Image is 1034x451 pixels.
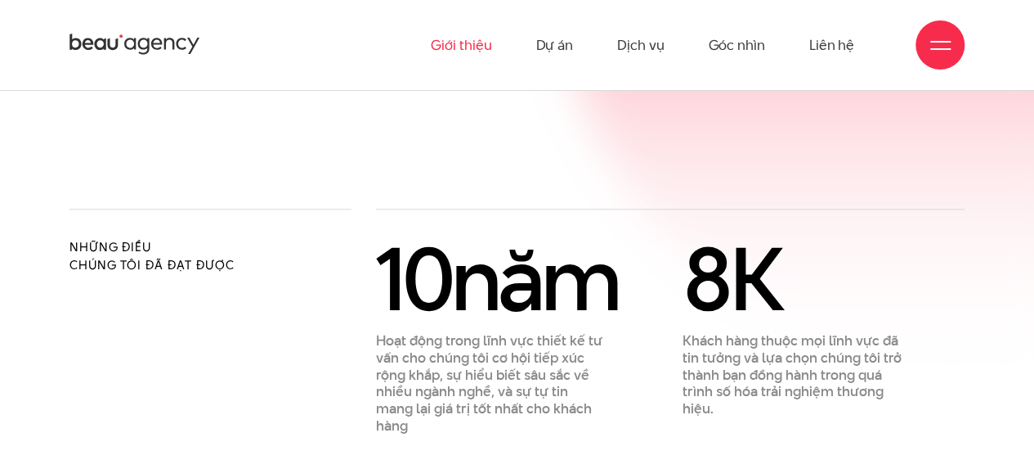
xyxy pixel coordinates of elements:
[683,238,914,320] div: K
[683,218,730,341] span: 8
[376,238,607,320] div: năm
[376,218,451,341] span: 10
[69,238,351,274] h2: Những điều chúng tôi đã đạt được
[683,332,914,417] p: Khách hàng thuộc mọi lĩnh vực đã tin tưởng và lựa chọn chúng tôi trở thành bạn đồng hành trong qu...
[376,332,607,435] p: Hoạt động trong lĩnh vực thiết kế tư vấn cho chúng tôi cơ hội tiếp xúc rộng khắp, sự hiểu biết sâ...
